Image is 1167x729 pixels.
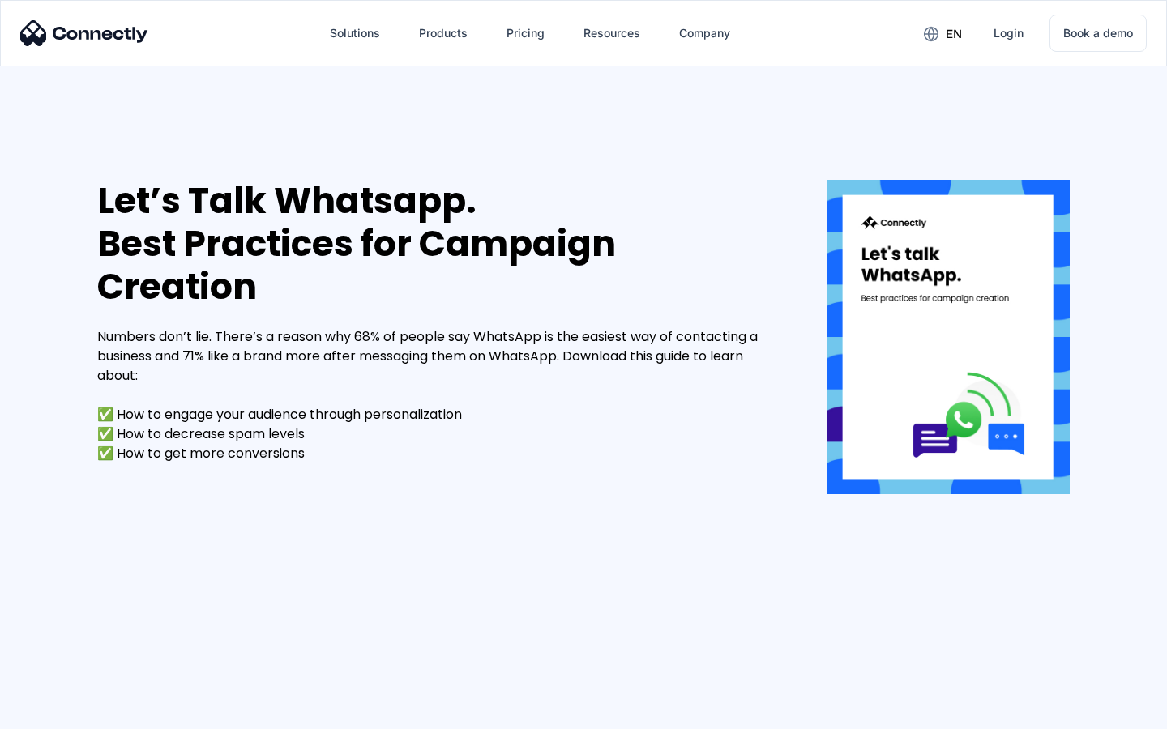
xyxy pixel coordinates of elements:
div: Solutions [317,14,393,53]
div: en [911,21,974,45]
div: Numbers don’t lie. There’s a reason why 68% of people say WhatsApp is the easiest way of contacti... [97,327,778,463]
a: Pricing [494,14,558,53]
div: en [946,23,962,45]
div: Let’s Talk Whatsapp. Best Practices for Campaign Creation [97,180,778,308]
img: Connectly Logo [20,20,148,46]
div: Resources [583,22,640,45]
div: Products [419,22,468,45]
a: Login [981,14,1037,53]
aside: Language selected: English [16,701,97,723]
div: Pricing [507,22,545,45]
div: Login [994,22,1024,45]
div: Resources [571,14,653,53]
div: Products [406,14,481,53]
div: Company [666,14,743,53]
a: Book a demo [1049,15,1147,52]
ul: Language list [32,701,97,723]
div: Solutions [330,22,380,45]
div: Company [679,22,730,45]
